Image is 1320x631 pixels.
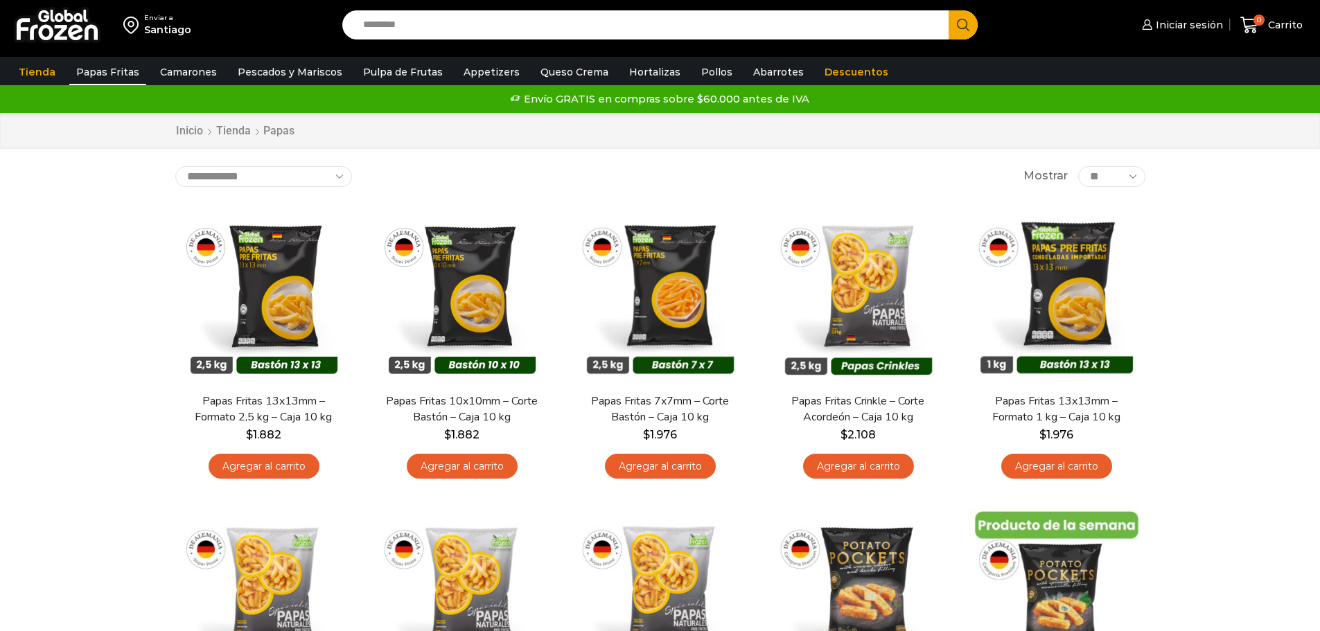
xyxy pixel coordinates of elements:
div: Enviar a [144,13,191,23]
a: Appetizers [457,59,527,85]
a: Inicio [175,123,204,139]
bdi: 1.882 [246,428,281,441]
a: Papas Fritas Crinkle – Corte Acordeón – Caja 10 kg [778,393,938,425]
span: $ [246,428,253,441]
span: $ [444,428,451,441]
a: Papas Fritas 10x10mm – Corte Bastón – Caja 10 kg [382,393,541,425]
a: Iniciar sesión [1138,11,1223,39]
a: Descuentos [818,59,895,85]
a: Papas Fritas [69,59,146,85]
span: Iniciar sesión [1152,18,1223,32]
bdi: 1.976 [643,428,677,441]
img: address-field-icon.svg [123,13,144,37]
a: Queso Crema [534,59,615,85]
a: Tienda [215,123,252,139]
select: Pedido de la tienda [175,166,352,187]
a: Pulpa de Frutas [356,59,450,85]
span: $ [643,428,650,441]
h1: Papas [263,124,294,137]
a: Abarrotes [746,59,811,85]
span: $ [1039,428,1046,441]
a: 0 Carrito [1237,9,1306,42]
span: $ [841,428,847,441]
a: Pollos [694,59,739,85]
div: Santiago [144,23,191,37]
nav: Breadcrumb [175,123,294,139]
a: Agregar al carrito: “Papas Fritas 13x13mm - Formato 1 kg - Caja 10 kg” [1001,454,1112,479]
span: 0 [1253,15,1265,26]
a: Hortalizas [622,59,687,85]
a: Pescados y Mariscos [231,59,349,85]
a: Agregar al carrito: “Papas Fritas 13x13mm - Formato 2,5 kg - Caja 10 kg” [209,454,319,479]
span: Mostrar [1023,168,1068,184]
a: Agregar al carrito: “Papas Fritas 7x7mm - Corte Bastón - Caja 10 kg” [605,454,716,479]
a: Papas Fritas 13x13mm – Formato 1 kg – Caja 10 kg [976,393,1136,425]
bdi: 1.976 [1039,428,1073,441]
a: Papas Fritas 13x13mm – Formato 2,5 kg – Caja 10 kg [184,393,343,425]
bdi: 1.882 [444,428,479,441]
button: Search button [949,10,978,39]
a: Tienda [12,59,62,85]
a: Camarones [153,59,224,85]
a: Agregar al carrito: “Papas Fritas 10x10mm - Corte Bastón - Caja 10 kg” [407,454,518,479]
a: Agregar al carrito: “Papas Fritas Crinkle - Corte Acordeón - Caja 10 kg” [803,454,914,479]
a: Papas Fritas 7x7mm – Corte Bastón – Caja 10 kg [580,393,739,425]
bdi: 2.108 [841,428,876,441]
span: Carrito [1265,18,1303,32]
